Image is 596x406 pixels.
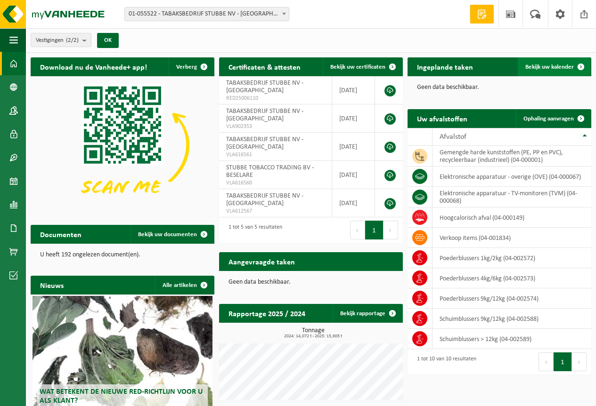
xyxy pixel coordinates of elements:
span: 01-055522 - TABAKSBEDRIJF STUBBE NV - ZONNEBEKE [124,7,289,21]
button: Vestigingen(2/2) [31,33,91,47]
span: 01-055522 - TABAKSBEDRIJF STUBBE NV - ZONNEBEKE [125,8,289,21]
td: elektronische apparatuur - overige (OVE) (04-000067) [433,167,591,187]
span: Bekijk uw certificaten [330,64,385,70]
span: VLA616560 [226,179,325,187]
td: [DATE] [332,189,375,217]
button: Previous [539,352,554,371]
button: Previous [350,221,365,239]
td: [DATE] [332,76,375,104]
p: U heeft 192 ongelezen document(en). [40,252,205,258]
h2: Rapportage 2025 / 2024 [219,304,315,322]
td: poederblussers 9kg/12kg (04-002574) [433,288,591,309]
span: Vestigingen [36,33,79,48]
td: poederblussers 4kg/6kg (04-002573) [433,268,591,288]
a: Alle artikelen [155,276,213,295]
button: 1 [554,352,572,371]
h2: Aangevraagde taken [219,252,304,271]
button: 1 [365,221,384,239]
h2: Documenten [31,225,91,243]
a: Bekijk uw documenten [131,225,213,244]
td: gemengde harde kunststoffen (PE, PP en PVC), recycleerbaar (industrieel) (04-000001) [433,146,591,167]
span: STUBBE TOBACCO TRADING BV - BESELARE [226,164,314,179]
td: [DATE] [332,104,375,133]
span: Ophaling aanvragen [523,116,574,122]
h2: Ingeplande taken [408,57,482,76]
p: Geen data beschikbaar. [229,279,393,286]
td: Schuimblussers > 12kg (04-002589) [433,329,591,349]
span: TABAKSBEDRIJF STUBBE NV - [GEOGRAPHIC_DATA] [226,108,303,122]
span: TABAKSBEDRIJF STUBBE NV - [GEOGRAPHIC_DATA] [226,192,303,207]
span: Bekijk uw kalender [525,64,574,70]
h2: Certificaten & attesten [219,57,310,76]
img: Download de VHEPlus App [31,76,214,214]
button: Verberg [169,57,213,76]
count: (2/2) [66,37,79,43]
td: [DATE] [332,133,375,161]
td: verkoop items (04-001834) [433,228,591,248]
h2: Uw afvalstoffen [408,109,477,127]
td: poederblussers 1kg/2kg (04-002572) [433,248,591,268]
button: Next [572,352,587,371]
td: hoogcalorisch afval (04-000149) [433,207,591,228]
button: Next [384,221,398,239]
span: RED25006110 [226,95,325,102]
a: Bekijk uw kalender [518,57,590,76]
h2: Nieuws [31,276,73,294]
td: schuimblussers 9kg/12kg (04-002588) [433,309,591,329]
span: TABAKSBEDRIJF STUBBE NV - [GEOGRAPHIC_DATA] [226,80,303,94]
span: VLA902353 [226,123,325,130]
div: 1 tot 10 van 10 resultaten [412,351,476,372]
span: VLA616561 [226,151,325,159]
h2: Download nu de Vanheede+ app! [31,57,156,76]
h3: Tonnage [224,327,403,339]
span: Verberg [176,64,197,70]
span: Afvalstof [440,133,466,141]
span: TABAKSBEDRIJF STUBBE NV - [GEOGRAPHIC_DATA] [226,136,303,151]
button: OK [97,33,119,48]
span: Wat betekent de nieuwe RED-richtlijn voor u als klant? [40,388,203,405]
a: Bekijk rapportage [333,304,402,323]
span: 2024: 14,072 t - 2025: 15,605 t [224,334,403,339]
div: 1 tot 5 van 5 resultaten [224,220,282,240]
a: Bekijk uw certificaten [323,57,402,76]
p: Geen data beschikbaar. [417,84,582,91]
td: [DATE] [332,161,375,189]
a: Ophaling aanvragen [516,109,590,128]
span: Bekijk uw documenten [138,231,197,238]
td: elektronische apparatuur - TV-monitoren (TVM) (04-000068) [433,187,591,207]
span: VLA612567 [226,207,325,215]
